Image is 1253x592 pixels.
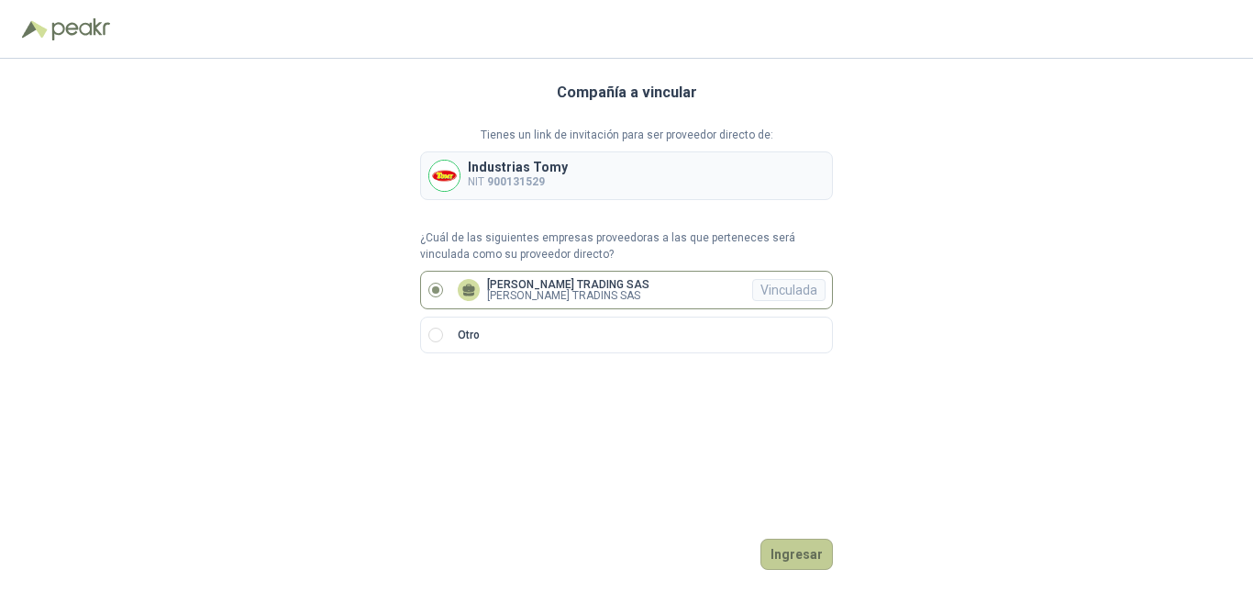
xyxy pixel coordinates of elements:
[487,290,649,301] p: [PERSON_NAME] TRADINS SAS
[429,161,460,191] img: Company Logo
[468,173,568,191] p: NIT
[51,18,110,40] img: Peakr
[487,175,545,188] b: 900131529
[468,161,568,173] p: Industrias Tomy
[420,127,833,144] p: Tienes un link de invitación para ser proveedor directo de:
[760,539,833,570] button: Ingresar
[420,229,833,264] p: ¿Cuál de las siguientes empresas proveedoras a las que perteneces será vinculada como su proveedo...
[22,20,48,39] img: Logo
[458,327,480,344] p: Otro
[487,279,649,290] p: [PERSON_NAME] TRADING SAS
[557,81,697,105] h3: Compañía a vincular
[752,279,826,301] div: Vinculada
